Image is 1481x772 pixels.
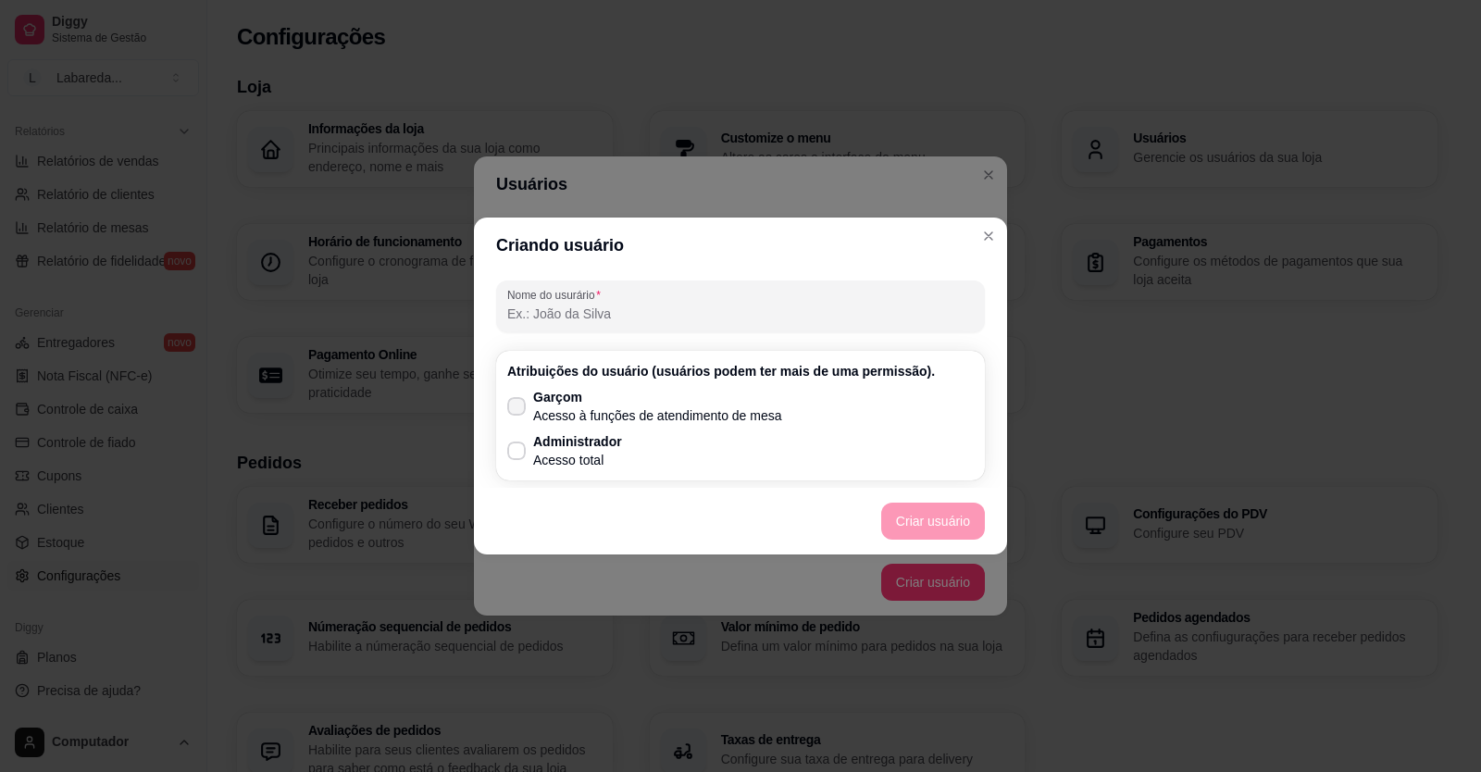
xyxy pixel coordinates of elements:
label: Nome do usurário [507,287,607,303]
input: Nome do usurário [507,305,974,323]
p: Garçom [533,388,782,406]
p: Administrador [533,432,622,451]
p: Atribuições do usuário (usuários podem ter mais de uma permissão). [507,362,974,380]
p: Acesso à funções de atendimento de mesa [533,406,782,425]
button: Close [974,221,1003,251]
header: Criando usuário [474,218,1007,273]
p: Acesso total [533,451,622,469]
